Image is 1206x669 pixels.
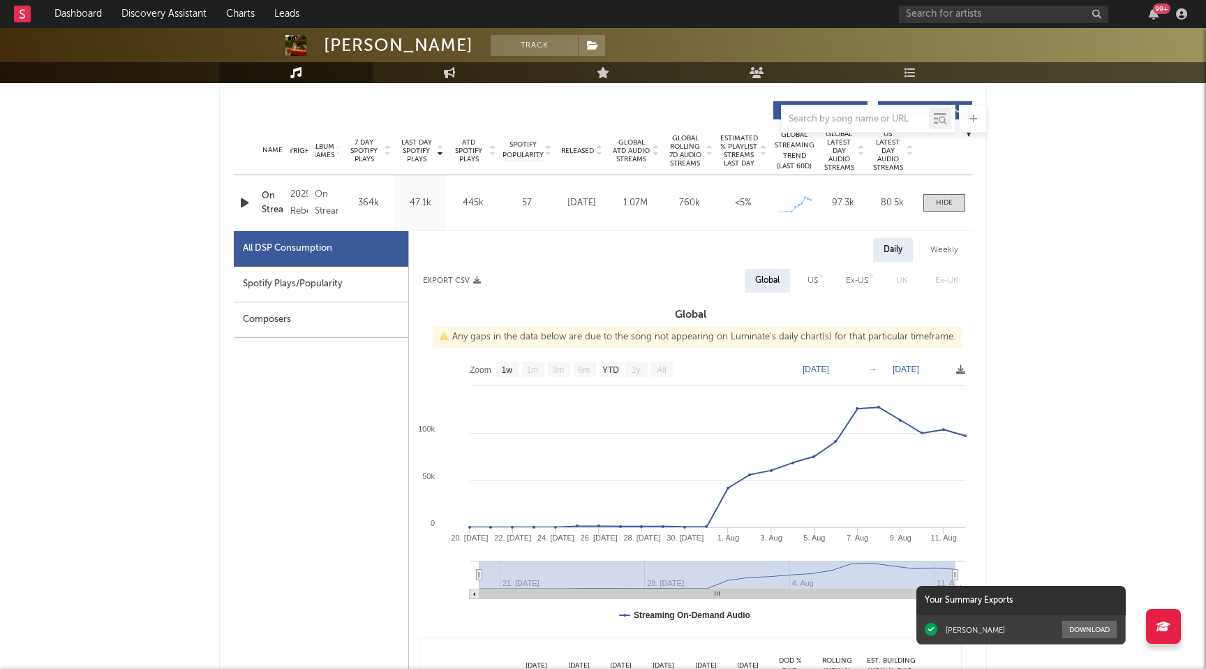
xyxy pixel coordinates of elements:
div: 47.1k [398,196,443,210]
text: 30. [DATE] [667,534,703,542]
div: Daily [873,238,913,262]
text: Zoom [470,365,491,375]
div: [PERSON_NAME] [946,625,1005,635]
text: 20. [DATE] [452,534,489,542]
span: Estimated % Playlist Streams Last Day [720,134,758,168]
text: All [657,365,666,375]
button: Track [491,35,578,56]
button: 99+ [1149,8,1159,20]
span: Copyright [274,147,315,155]
span: Global ATD Audio Streams [612,138,650,163]
text: [DATE] [803,365,829,374]
span: Global Latest Day Audio Streams [822,130,856,172]
div: 1.07M [612,196,659,210]
span: ATD Spotify Plays [450,138,487,163]
div: Global Streaming Trend (Last 60D) [773,130,815,172]
div: 364k [345,196,391,210]
text: YTD [602,365,619,375]
div: 445k [450,196,496,210]
button: Features(1) [878,101,972,119]
text: 1m [527,365,539,375]
div: Composers [234,302,408,338]
text: 28. [DATE] [623,534,660,542]
div: 80.5k [871,196,913,210]
div: US [807,272,818,289]
text: 1. Aug [717,534,739,542]
div: 57 [502,196,551,210]
span: 7 Day Spotify Plays [345,138,382,163]
div: [DATE] [558,196,605,210]
text: 11. Aug [930,534,956,542]
div: Global [755,272,780,289]
text: 26. [DATE] [581,534,618,542]
div: [PERSON_NAME] [324,35,473,56]
button: Originals(1) [773,101,868,119]
div: All DSP Consumption [234,231,408,267]
div: On Stream [315,186,338,220]
text: [DATE] [893,365,919,374]
text: 11. A… [937,579,962,587]
div: Weekly [920,238,969,262]
div: Ex-US [846,272,868,289]
button: Download [1062,621,1117,638]
div: <5% [720,196,766,210]
text: 9. Aug [890,534,911,542]
span: US Latest Day Audio Streams [871,130,904,172]
div: 99 + [1153,3,1170,14]
span: Last Day Spotify Plays [398,138,435,163]
text: 22. [DATE] [494,534,531,542]
text: 3. Aug [761,534,782,542]
text: Streaming On-Demand Audio [634,610,750,620]
text: 50k [422,472,435,480]
text: 7. Aug [847,534,868,542]
text: 5. Aug [803,534,825,542]
text: 24. [DATE] [537,534,574,542]
text: 1w [502,365,513,375]
h3: Global [409,307,972,323]
a: On Stream [262,189,283,216]
text: 6m [579,365,590,375]
div: 760k [666,196,713,210]
div: 97.3k [822,196,864,210]
input: Search for artists [899,6,1108,23]
div: Name [262,145,283,156]
span: Album Names [311,142,334,159]
div: Your Summary Exports [916,586,1126,615]
span: Global Rolling 7D Audio Streams [666,134,704,168]
text: → [869,365,877,374]
text: 100k [418,425,435,433]
div: All DSP Consumption [243,240,332,257]
div: Any gaps in the data below are due to the song not appearing on Luminate's daily chart(s) for tha... [433,327,962,348]
input: Search by song name or URL [782,114,929,125]
div: 2025 Rebel/gamma. [290,186,308,220]
span: Released [561,147,594,155]
div: Spotify Plays/Popularity [234,267,408,302]
text: 0 [431,519,435,527]
text: 1y [632,365,641,375]
span: Spotify Popularity [502,140,544,161]
button: Export CSV [423,277,481,285]
text: 3m [553,365,565,375]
